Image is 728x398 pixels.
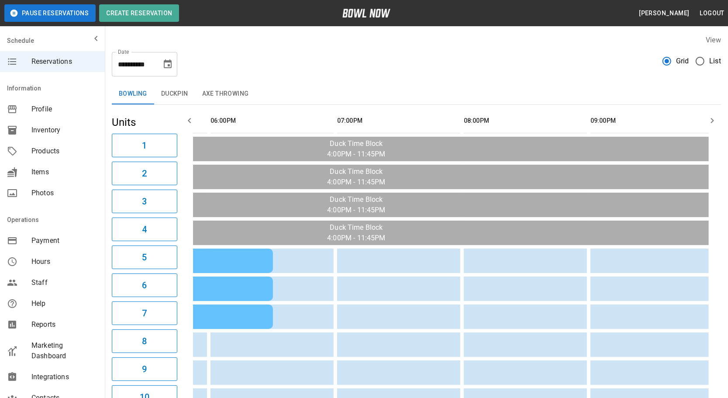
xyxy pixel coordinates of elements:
span: Items [31,167,98,177]
span: Grid [676,56,689,66]
span: Staff [31,277,98,288]
button: 1 [112,134,177,157]
span: Payment [31,235,98,246]
span: List [709,56,721,66]
button: 3 [112,190,177,213]
button: 5 [112,246,177,269]
span: Photos [31,188,98,198]
span: Inventory [31,125,98,135]
button: Duckpin [154,83,195,104]
h6: 8 [142,334,147,348]
h6: 2 [142,166,147,180]
span: Help [31,298,98,309]
span: Marketing Dashboard [31,340,98,361]
div: inventory tabs [112,83,721,104]
button: 8 [112,329,177,353]
button: Create Reservation [99,4,179,22]
button: Choose date, selected date is Sep 10, 2025 [159,55,176,73]
span: Reservations [31,56,98,67]
h6: 1 [142,138,147,152]
button: 7 [112,301,177,325]
button: 9 [112,357,177,381]
span: Integrations [31,372,98,382]
h6: 4 [142,222,147,236]
h6: 7 [142,306,147,320]
button: Pause Reservations [4,4,96,22]
span: Products [31,146,98,156]
span: Hours [31,256,98,267]
button: 2 [112,162,177,185]
button: [PERSON_NAME] [635,5,693,21]
h6: 9 [142,362,147,376]
button: Bowling [112,83,154,104]
button: Axe Throwing [195,83,256,104]
span: Profile [31,104,98,114]
h6: 5 [142,250,147,264]
h5: Units [112,115,177,129]
h6: 6 [142,278,147,292]
label: View [706,36,721,44]
button: 4 [112,218,177,241]
h6: 3 [142,194,147,208]
span: Reports [31,319,98,330]
button: 6 [112,273,177,297]
button: Logout [697,5,728,21]
img: logo [342,9,390,17]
